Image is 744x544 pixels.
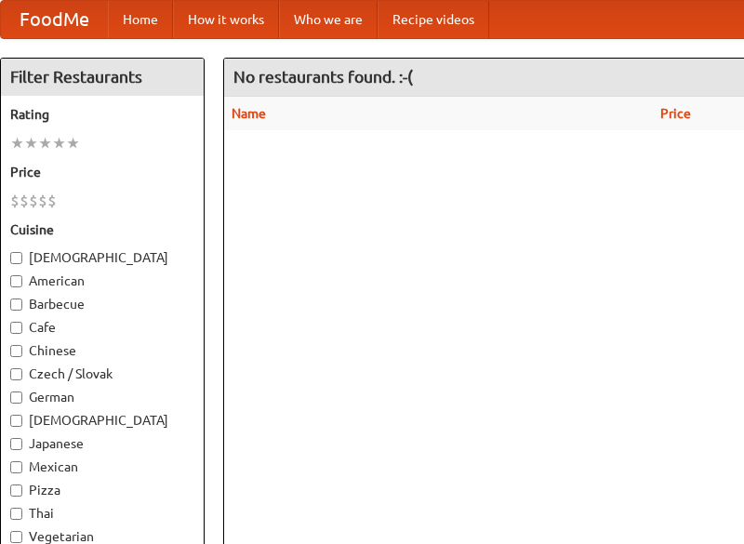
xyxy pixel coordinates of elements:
input: German [10,391,22,404]
h5: Price [10,163,194,181]
li: ★ [66,133,80,153]
input: American [10,275,22,287]
input: Thai [10,508,22,520]
li: ★ [52,133,66,153]
li: $ [47,191,57,211]
input: Chinese [10,345,22,357]
h5: Rating [10,105,194,124]
label: American [10,272,194,290]
input: [DEMOGRAPHIC_DATA] [10,252,22,264]
input: Vegetarian [10,531,22,543]
label: [DEMOGRAPHIC_DATA] [10,411,194,430]
h5: Cuisine [10,220,194,239]
label: Cafe [10,318,194,337]
li: $ [38,191,47,211]
ng-pluralize: No restaurants found. :-( [233,68,413,86]
h4: Filter Restaurants [1,59,204,96]
li: $ [29,191,38,211]
li: ★ [10,133,24,153]
a: Recipe videos [378,1,489,38]
label: Barbecue [10,295,194,313]
label: German [10,388,194,406]
input: [DEMOGRAPHIC_DATA] [10,415,22,427]
a: Who we are [279,1,378,38]
label: Mexican [10,458,194,476]
li: ★ [38,133,52,153]
li: ★ [24,133,38,153]
a: Price [660,106,691,121]
input: Japanese [10,438,22,450]
li: $ [20,191,29,211]
input: Czech / Slovak [10,368,22,380]
input: Pizza [10,484,22,497]
a: How it works [173,1,279,38]
a: FoodMe [1,1,108,38]
input: Barbecue [10,299,22,311]
label: Pizza [10,481,194,499]
label: Japanese [10,434,194,453]
label: [DEMOGRAPHIC_DATA] [10,248,194,267]
label: Thai [10,504,194,523]
a: Name [232,106,266,121]
label: Czech / Slovak [10,365,194,383]
a: Home [108,1,173,38]
input: Cafe [10,322,22,334]
li: $ [10,191,20,211]
input: Mexican [10,461,22,473]
label: Chinese [10,341,194,360]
